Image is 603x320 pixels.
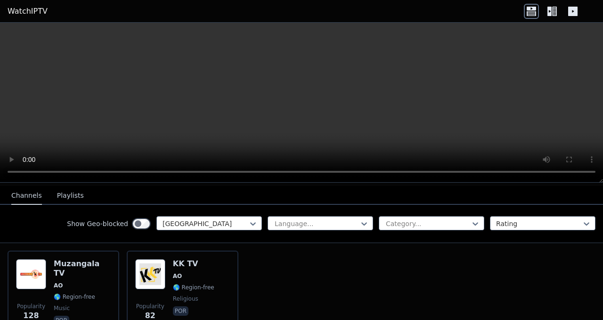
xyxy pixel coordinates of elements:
[173,284,214,291] span: 🌎 Region-free
[173,272,182,280] span: AO
[54,304,70,312] span: music
[17,303,45,310] span: Popularity
[57,187,84,205] button: Playlists
[67,219,128,228] label: Show Geo-blocked
[16,259,46,289] img: Muzangala TV
[173,259,214,269] h6: KK TV
[54,293,95,301] span: 🌎 Region-free
[8,6,48,17] a: WatchIPTV
[173,295,198,303] span: religious
[173,306,188,316] p: por
[136,303,164,310] span: Popularity
[54,259,111,278] h6: Muzangala TV
[54,282,63,289] span: AO
[11,187,42,205] button: Channels
[135,259,165,289] img: KK TV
